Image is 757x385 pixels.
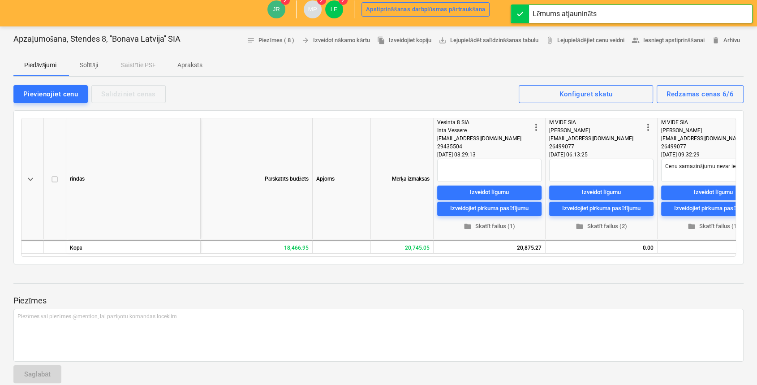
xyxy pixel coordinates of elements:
[549,185,654,199] button: Izveidot līgumu
[549,151,654,159] div: [DATE] 06:13:25
[694,187,733,198] div: Izveidot līgumu
[549,201,654,216] button: Izveidojiet pirkuma pasūtījumu
[661,143,755,151] div: 26499077
[437,135,521,142] span: [EMAIL_ADDRESS][DOMAIN_NAME]
[331,6,338,13] span: LE
[23,88,78,100] div: Pievienojiet cenu
[576,222,584,230] span: folder
[437,219,542,233] button: Skatīt failus (1)
[313,118,371,239] div: Apjoms
[661,126,755,134] div: [PERSON_NAME]
[371,240,434,254] div: 20,745.05
[437,201,542,216] button: Izveidojiet pirkuma pasūtījumu
[661,118,755,126] div: M VIDE SIA
[464,222,472,230] span: folder
[304,0,322,18] div: Mārtiņš Pogulis
[437,126,531,134] div: Inta Vessere
[374,34,435,48] button: Izveidojiet kopiju
[437,118,531,126] div: Vesinta 8 SIA
[273,6,280,13] span: JR
[628,34,708,48] button: Iesniegt apstiprināšanai
[247,35,294,46] span: Piezīmes ( 8 )
[657,85,744,103] button: Redzamas cenas 6/6
[201,240,313,254] div: 18,466.95
[711,35,740,46] span: Arhīvu
[25,174,36,185] span: keyboard_arrow_down
[66,240,201,254] div: Kopā
[632,36,640,44] span: people_alt
[667,88,734,100] div: Redzamas cenas 6/6
[582,187,621,198] div: Izveidot līgumu
[437,151,542,159] div: [DATE] 08:29:13
[470,187,509,198] div: Izveidot līgumu
[377,36,385,44] span: file_copy
[298,34,374,48] button: Izveidot nākamo kārtu
[531,122,542,133] span: more_vert
[308,6,317,13] span: MP
[549,143,643,151] div: 26499077
[708,34,744,48] button: Arhīvu
[559,88,612,100] div: Konfigurēt skatu
[712,342,757,385] iframe: Chat Widget
[371,118,434,239] div: Mērķa izmaksas
[533,9,597,19] div: Lēmums atjaunināts
[546,240,658,254] div: 0.00
[553,221,650,231] span: Skatīt failus (2)
[632,35,705,46] span: Iesniegt apstiprināšanai
[546,35,624,46] span: Lejupielādējiet cenu veidni
[78,61,99,70] p: Solītāji
[562,203,641,214] div: Izveidojiet pirkuma pasūtījumu
[542,34,628,48] a: Lejupielādējiet cenu veidni
[437,143,531,151] div: 29435504
[549,135,633,142] span: [EMAIL_ADDRESS][DOMAIN_NAME]
[661,135,745,142] span: [EMAIL_ADDRESS][DOMAIN_NAME]
[243,34,298,48] button: Piezīmes ( 8 )
[325,0,343,18] div: Lāsma Erharde
[301,36,310,44] span: arrow_forward
[435,34,542,48] a: Lejupielādēt salīdzināšanas tabulu
[643,122,654,133] span: more_vert
[24,61,56,70] p: Piedāvājumi
[13,34,181,44] p: Apzaļumošana, Stendes 8, ''Bonava Latvija'' SIA
[439,36,447,44] span: save_alt
[437,185,542,199] button: Izveidot līgumu
[688,222,696,230] span: folder
[177,61,202,70] p: Apraksts
[301,35,370,46] span: Izveidot nākamo kārtu
[377,35,431,46] span: Izveidojiet kopiju
[546,36,554,44] span: attach_file
[711,36,719,44] span: delete
[439,35,538,46] span: Lejupielādēt salīdzināšanas tabulu
[66,118,201,239] div: rindas
[361,2,490,17] button: Apstiprināšanas darbplūsmas pārtraukšana
[519,85,653,103] button: Konfigurēt skatu
[549,126,643,134] div: [PERSON_NAME]
[13,295,744,306] p: Piezīmes
[441,221,538,231] span: Skatīt failus (1)
[247,36,255,44] span: notes
[450,203,529,214] div: Izveidojiet pirkuma pasūtījumu
[13,85,88,103] button: Pievienojiet cenu
[267,0,285,18] div: Jānis Ruskuls
[549,118,643,126] div: M VIDE SIA
[434,240,546,254] div: 20,875.27
[674,203,753,214] div: Izveidojiet pirkuma pasūtījumu
[201,118,313,239] div: Pārskatīts budžets
[366,4,486,15] div: Apstiprināšanas darbplūsmas pārtraukšana
[549,219,654,233] button: Skatīt failus (2)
